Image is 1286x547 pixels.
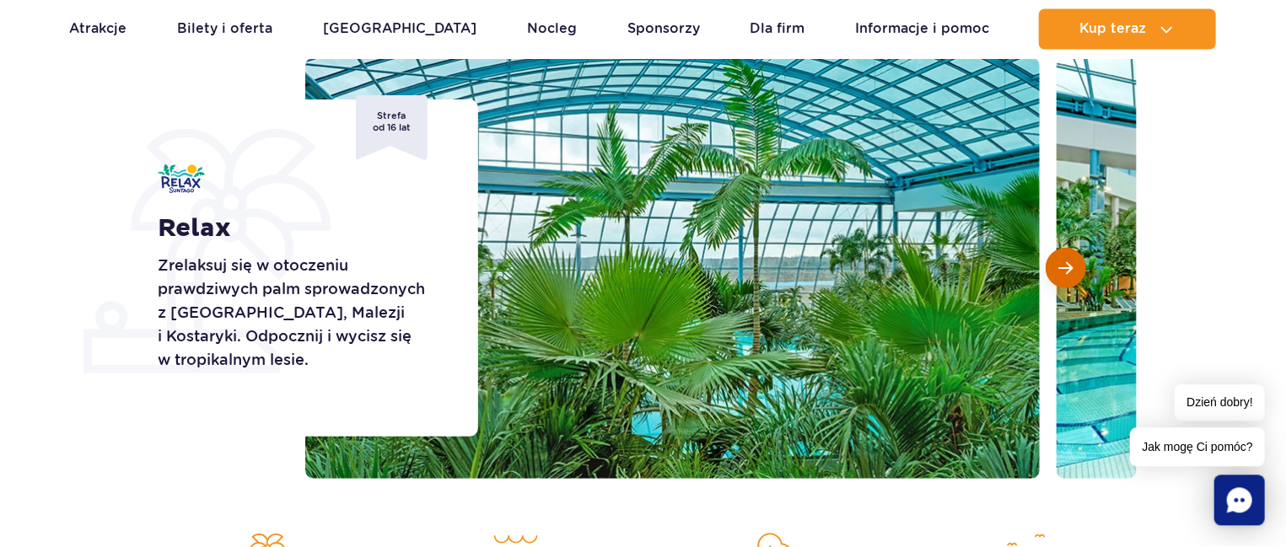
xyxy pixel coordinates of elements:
[158,254,440,372] p: Zrelaksuj się w otoczeniu prawdziwych palm sprowadzonych z [GEOGRAPHIC_DATA], Malezji i Kostaryki...
[323,9,477,50] a: [GEOGRAPHIC_DATA]
[1175,385,1265,421] span: Dzień dobry!
[855,9,989,50] a: Informacje i pomoc
[527,9,577,50] a: Nocleg
[356,95,428,160] span: Strefa od 16 lat
[1130,428,1265,467] span: Jak mogę Ci pomóc?
[1039,9,1216,50] button: Kup teraz
[1079,22,1146,37] span: Kup teraz
[1214,475,1265,526] div: Chat
[158,164,205,193] img: Relax
[177,9,272,50] a: Bilety i oferta
[1046,248,1086,288] button: Następny slajd
[750,9,804,50] a: Dla firm
[627,9,700,50] a: Sponsorzy
[70,9,127,50] a: Atrakcje
[158,213,440,244] h1: Relax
